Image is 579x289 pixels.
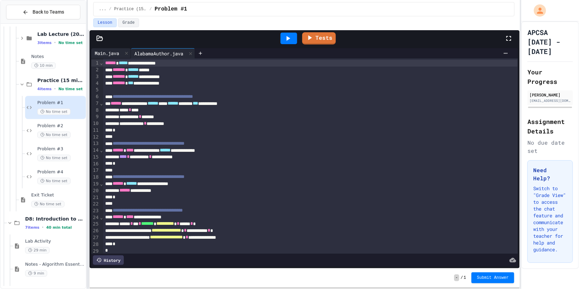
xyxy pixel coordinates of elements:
[91,187,100,194] div: 20
[91,248,100,255] div: 29
[533,185,567,253] p: Switch to "Grade View" to access the chat feature and communicate with your teacher for help and ...
[91,174,100,181] div: 18
[100,147,103,153] span: Fold line
[91,241,100,248] div: 28
[37,41,52,45] span: 3 items
[99,6,107,12] span: ...
[37,178,71,184] span: No time set
[100,60,103,66] span: Fold line
[131,48,195,58] div: AlabamaAuthor.java
[91,181,100,187] div: 19
[91,107,100,114] div: 8
[527,139,573,155] div: No due date set
[93,18,117,27] button: Lesson
[93,255,124,265] div: History
[54,40,56,46] span: •
[529,92,571,98] div: [PERSON_NAME]
[37,31,84,37] span: Lab Lecture (20 mins)
[37,132,71,138] span: No time set
[91,214,100,221] div: 24
[91,234,100,241] div: 27
[42,225,43,230] span: •
[31,62,56,69] span: 10 min
[527,117,573,136] h2: Assignment Details
[37,109,71,115] span: No time set
[37,77,84,84] span: Practice (15 mins)
[58,87,83,91] span: No time set
[471,272,514,283] button: Submit Answer
[91,48,131,58] div: Main.java
[155,5,187,13] span: Problem #1
[25,239,84,245] span: Lab Activity
[54,86,56,92] span: •
[91,100,100,107] div: 7
[527,28,573,56] h1: APCSA [DATE] - [DATE]
[37,155,71,161] span: No time set
[529,98,571,103] div: [EMAIL_ADDRESS][DOMAIN_NAME]
[91,127,100,134] div: 11
[91,140,100,147] div: 13
[25,225,39,230] span: 7 items
[527,3,548,18] div: My Account
[31,193,84,198] span: Exit Ticket
[91,207,100,214] div: 23
[91,120,100,127] div: 10
[33,8,64,16] span: Back to Teams
[37,123,84,129] span: Problem #2
[6,5,80,19] button: Back to Teams
[461,275,463,281] span: /
[150,6,152,12] span: /
[454,274,459,281] span: -
[25,247,50,254] span: 29 min
[25,216,84,222] span: D8: Introduction to Algorithms
[31,54,84,60] span: Notes
[58,41,83,45] span: No time set
[118,18,139,27] button: Grade
[100,181,103,186] span: Fold line
[527,67,573,86] h2: Your Progress
[100,215,103,220] span: Fold line
[477,275,509,281] span: Submit Answer
[91,147,100,154] div: 14
[37,87,52,91] span: 4 items
[91,201,100,207] div: 22
[91,50,122,57] div: Main.java
[46,225,72,230] span: 40 min total
[100,101,103,106] span: Fold line
[109,6,111,12] span: /
[37,169,84,175] span: Problem #4
[91,87,100,93] div: 5
[91,67,100,73] div: 2
[91,80,100,87] div: 4
[37,146,84,152] span: Problem #3
[91,113,100,120] div: 9
[533,166,567,182] h3: Need Help?
[91,167,100,174] div: 17
[91,221,100,228] div: 25
[91,73,100,80] div: 3
[91,194,100,201] div: 21
[91,161,100,167] div: 16
[302,32,336,44] a: Tests
[91,60,100,67] div: 1
[91,228,100,234] div: 26
[25,262,84,268] span: Notes - Algorithm Essentials
[91,154,100,161] div: 15
[91,93,100,100] div: 6
[464,275,466,281] span: 1
[114,6,147,12] span: Practice (15 mins)
[91,134,100,141] div: 12
[31,201,64,207] span: No time set
[37,100,84,106] span: Problem #1
[25,270,47,277] span: 9 min
[131,50,187,57] div: AlabamaAuthor.java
